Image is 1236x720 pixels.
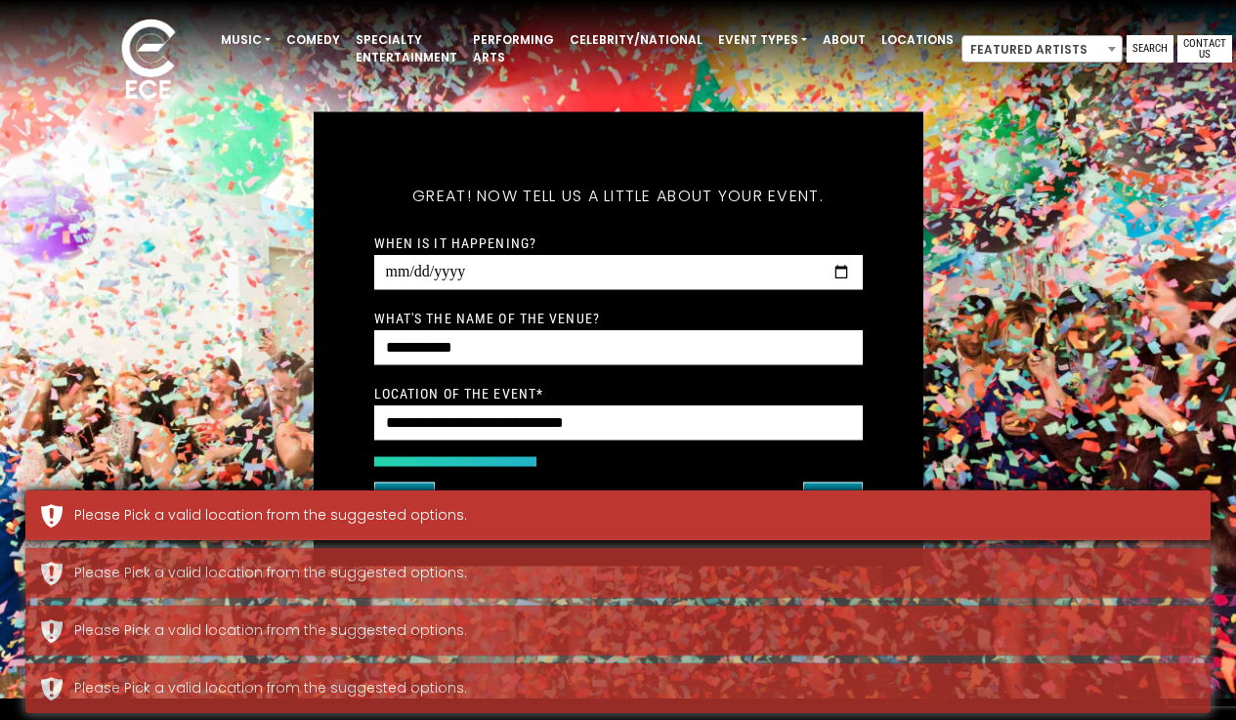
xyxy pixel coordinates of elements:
img: ece_new_logo_whitev2-1.png [100,14,197,108]
div: Please Pick a valid location from the suggested options. [74,620,1195,641]
button: Next [803,482,863,517]
label: Location of the event [374,384,544,402]
a: Specialty Entertainment [348,23,465,74]
span: Featured Artists [962,36,1122,64]
span: Featured Artists [961,35,1123,63]
div: Please Pick a valid location from the suggested options. [74,505,1195,526]
a: Contact Us [1177,35,1232,63]
a: Music [213,23,278,57]
a: Event Types [710,23,815,57]
a: Search [1127,35,1173,63]
div: Please Pick a valid location from the suggested options. [74,678,1195,699]
a: Performing Arts [465,23,562,74]
a: Celebrity/National [562,23,710,57]
a: Comedy [278,23,348,57]
div: Please Pick a valid location from the suggested options. [74,563,1195,583]
a: About [815,23,874,57]
a: Locations [874,23,961,57]
label: What's the name of the venue? [374,309,600,326]
label: When is it happening? [374,233,537,251]
h5: Great! Now tell us a little about your event. [374,160,863,231]
button: Back [374,482,435,517]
